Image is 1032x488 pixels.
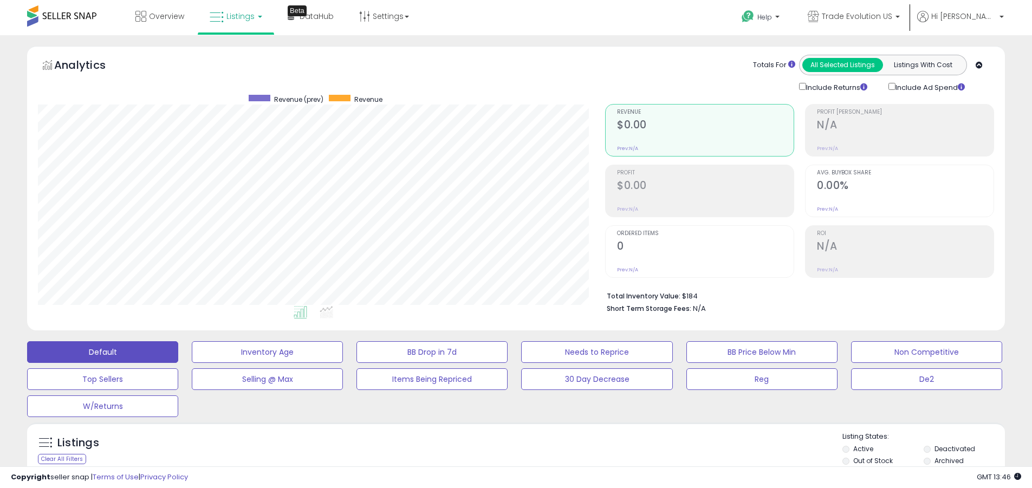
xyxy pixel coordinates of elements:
[817,231,994,237] span: ROI
[356,368,508,390] button: Items Being Repriced
[686,368,838,390] button: Reg
[617,170,794,176] span: Profit
[917,11,1004,35] a: Hi [PERSON_NAME]
[617,119,794,133] h2: $0.00
[27,395,178,417] button: W/Returns
[977,472,1021,482] span: 2025-09-15 13:46 GMT
[817,145,838,152] small: Prev: N/A
[93,472,139,482] a: Terms of Use
[851,341,1002,363] button: Non Competitive
[817,179,994,194] h2: 0.00%
[607,304,691,313] b: Short Term Storage Fees:
[617,109,794,115] span: Revenue
[354,95,382,104] span: Revenue
[192,341,343,363] button: Inventory Age
[617,266,638,273] small: Prev: N/A
[54,57,127,75] h5: Analytics
[934,456,964,465] label: Archived
[11,472,50,482] strong: Copyright
[817,170,994,176] span: Avg. Buybox Share
[791,81,880,93] div: Include Returns
[149,11,184,22] span: Overview
[27,341,178,363] button: Default
[617,240,794,255] h2: 0
[607,291,680,301] b: Total Inventory Value:
[817,109,994,115] span: Profit [PERSON_NAME]
[300,11,334,22] span: DataHub
[192,368,343,390] button: Selling @ Max
[693,303,706,314] span: N/A
[617,145,638,152] small: Prev: N/A
[853,444,873,453] label: Active
[274,95,323,104] span: Revenue (prev)
[607,289,986,302] li: $184
[880,81,982,93] div: Include Ad Spend
[521,341,672,363] button: Needs to Reprice
[140,472,188,482] a: Privacy Policy
[753,60,795,70] div: Totals For
[521,368,672,390] button: 30 Day Decrease
[817,119,994,133] h2: N/A
[757,12,772,22] span: Help
[733,2,790,35] a: Help
[617,179,794,194] h2: $0.00
[851,368,1002,390] button: De2
[817,240,994,255] h2: N/A
[288,5,307,16] div: Tooltip anchor
[741,10,755,23] i: Get Help
[617,231,794,237] span: Ordered Items
[356,341,508,363] button: BB Drop in 7d
[817,206,838,212] small: Prev: N/A
[882,58,963,72] button: Listings With Cost
[11,472,188,483] div: seller snap | |
[686,341,838,363] button: BB Price Below Min
[226,11,255,22] span: Listings
[617,206,638,212] small: Prev: N/A
[934,444,975,453] label: Deactivated
[802,58,883,72] button: All Selected Listings
[38,454,86,464] div: Clear All Filters
[817,266,838,273] small: Prev: N/A
[57,435,99,451] h5: Listings
[842,432,1005,442] p: Listing States:
[822,11,892,22] span: Trade Evolution US
[27,368,178,390] button: Top Sellers
[853,456,893,465] label: Out of Stock
[931,11,996,22] span: Hi [PERSON_NAME]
